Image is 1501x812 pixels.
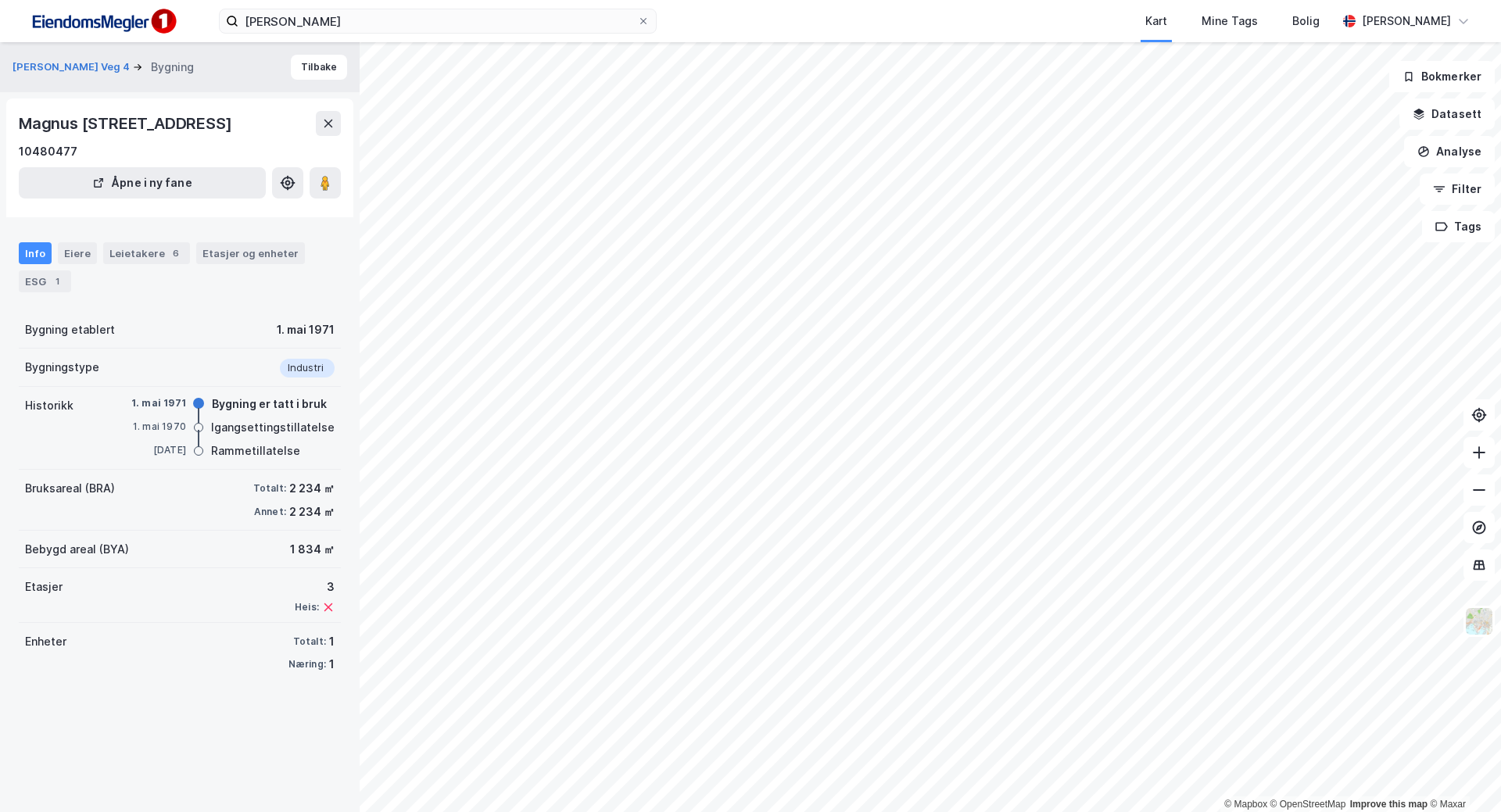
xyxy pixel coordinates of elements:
a: OpenStreetMap [1270,799,1346,810]
img: Z [1464,606,1494,636]
div: Leietakere [103,242,190,264]
div: Bolig [1292,12,1320,30]
div: Enheter [25,632,66,651]
div: 1 [329,632,335,651]
button: Tags [1422,211,1495,242]
div: Etasjer og enheter [202,246,299,260]
div: Kontrollprogram for chat [1423,737,1501,812]
div: 1 834 ㎡ [290,540,335,559]
a: Improve this map [1350,799,1428,810]
div: Bygning etablert [25,320,115,339]
button: Tilbake [291,55,347,80]
div: 2 234 ㎡ [289,479,335,498]
div: Bruksareal (BRA) [25,479,115,498]
div: Mine Tags [1202,12,1258,30]
div: 1 [49,274,65,289]
div: Bygningstype [25,358,99,377]
div: Igangsettingstillatelse [211,418,335,437]
input: Søk på adresse, matrikkel, gårdeiere, leietakere eller personer [238,9,637,33]
div: Bygning er tatt i bruk [212,395,327,413]
div: Totalt: [293,635,326,648]
div: Totalt: [253,482,286,495]
div: 1. mai 1970 [124,420,186,434]
iframe: Chat Widget [1423,737,1501,812]
a: Mapbox [1224,799,1267,810]
div: 6 [168,245,184,261]
div: Rammetillatelse [211,442,300,460]
div: Eiere [58,242,97,264]
div: [PERSON_NAME] [1362,12,1451,30]
div: 3 [295,578,335,596]
div: Info [19,242,52,264]
div: Bygning [151,58,194,77]
div: 10480477 [19,142,77,161]
button: Analyse [1404,136,1495,167]
button: Bokmerker [1389,61,1495,92]
button: [PERSON_NAME] Veg 4 [13,59,133,75]
div: Etasjer [25,578,63,596]
div: 1. mai 1971 [124,396,186,410]
div: [DATE] [124,443,186,457]
div: Næring: [288,658,326,671]
div: Heis: [295,601,319,613]
button: Filter [1420,173,1495,205]
div: 1 [329,655,335,674]
div: 1. mai 1971 [277,320,335,339]
div: Magnus [STREET_ADDRESS] [19,111,235,136]
div: 2 234 ㎡ [289,503,335,521]
div: ESG [19,270,71,292]
button: Datasett [1399,98,1495,130]
button: Åpne i ny fane [19,167,266,199]
div: Historikk [25,396,73,415]
div: Kart [1145,12,1167,30]
img: F4PB6Px+NJ5v8B7XTbfpPpyloAAAAASUVORK5CYII= [25,4,181,39]
div: Bebygd areal (BYA) [25,540,129,559]
div: Annet: [254,506,286,518]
